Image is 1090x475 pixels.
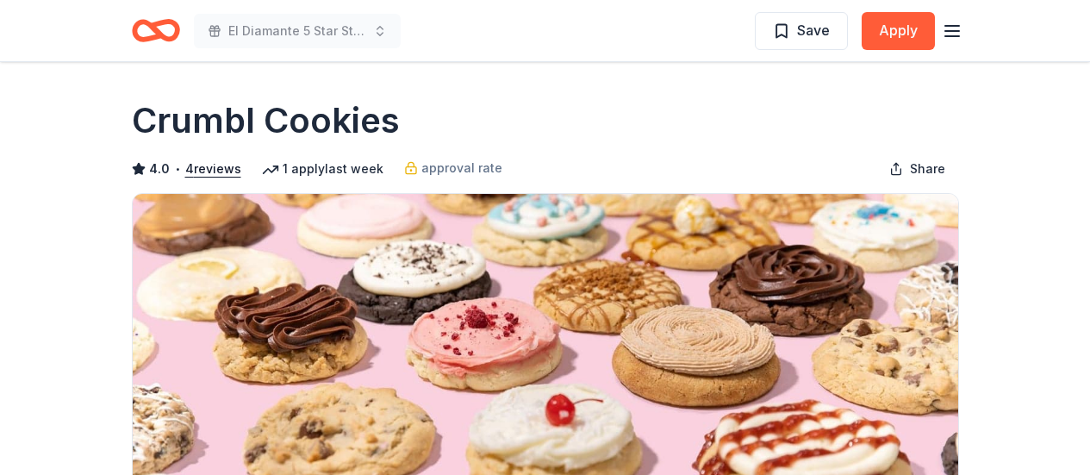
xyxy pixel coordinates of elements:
[421,158,502,178] span: approval rate
[910,159,945,179] span: Share
[194,14,401,48] button: El Diamante 5 Star Student Incentive Program
[404,158,502,178] a: approval rate
[755,12,848,50] button: Save
[862,12,935,50] button: Apply
[797,19,830,41] span: Save
[875,152,959,186] button: Share
[132,10,180,51] a: Home
[262,159,383,179] div: 1 apply last week
[132,97,400,145] h1: Crumbl Cookies
[228,21,366,41] span: El Diamante 5 Star Student Incentive Program
[149,159,170,179] span: 4.0
[174,162,180,176] span: •
[185,159,241,179] button: 4reviews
